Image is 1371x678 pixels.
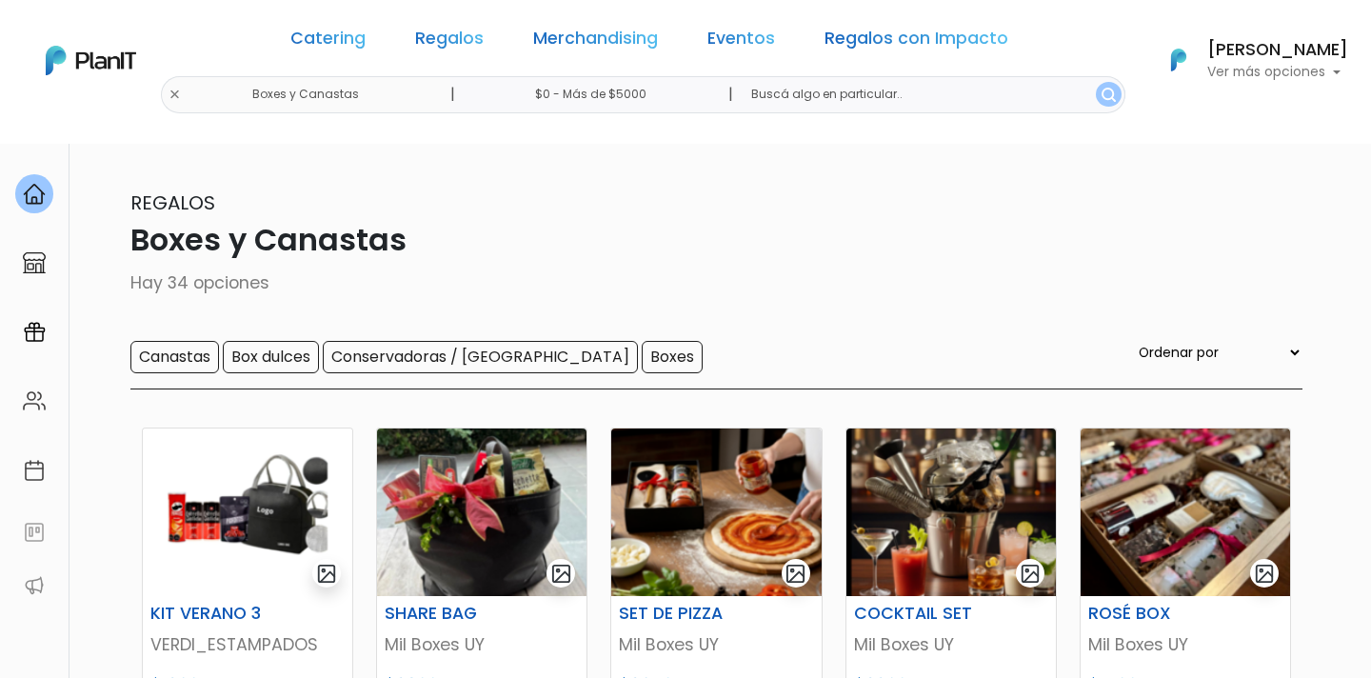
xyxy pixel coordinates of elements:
input: Boxes [642,341,703,373]
img: campaigns-02234683943229c281be62815700db0a1741e53638e28bf9629b52c665b00959.svg [23,321,46,344]
img: PlanIt Logo [1158,39,1200,81]
p: Mil Boxes UY [385,632,579,657]
p: Ver más opciones [1207,66,1348,79]
img: gallery-light [1254,563,1276,585]
p: Mil Boxes UY [619,632,813,657]
p: Boxes y Canastas [69,217,1302,263]
img: thumb_Captura_de_pantalla_2025-10-07_172051.png [377,429,586,596]
img: people-662611757002400ad9ed0e3c099ab2801c6687ba6c219adb57efc949bc21e19d.svg [23,389,46,412]
p: VERDI_ESTAMPADOS [150,632,345,657]
h6: SET DE PIZZA [607,604,752,624]
a: Regalos con Impacto [825,30,1008,53]
p: | [728,83,733,106]
h6: COCKTAIL SET [843,604,987,624]
img: calendar-87d922413cdce8b2cf7b7f5f62616a5cf9e4887200fb71536465627b3292af00.svg [23,459,46,482]
input: Conservadoras / [GEOGRAPHIC_DATA] [323,341,638,373]
img: close-6986928ebcb1d6c9903e3b54e860dbc4d054630f23adef3a32610726dff6a82b.svg [169,89,181,101]
img: PlanIt Logo [46,46,136,75]
p: Regalos [69,189,1302,217]
img: gallery-light [785,563,806,585]
img: thumb_Captura_de_pantalla_2025-09-09_101044.png [143,429,352,596]
h6: ROSÉ BOX [1077,604,1222,624]
p: Mil Boxes UY [1088,632,1282,657]
input: Box dulces [223,341,319,373]
p: Hay 34 opciones [69,270,1302,295]
img: marketplace-4ceaa7011d94191e9ded77b95e3339b90024bf715f7c57f8cf31f2d8c509eaba.svg [23,251,46,274]
button: PlanIt Logo [PERSON_NAME] Ver más opciones [1146,35,1348,85]
input: Canastas [130,341,219,373]
p: Mil Boxes UY [854,632,1048,657]
img: thumb_Captura_de_pantalla_2025-10-08_104309.png [1081,429,1290,596]
a: Merchandising [533,30,658,53]
img: gallery-light [316,563,338,585]
img: thumb_Captura_de_pantalla_2025-10-08_094238.png [611,429,821,596]
img: thumb_Captura_de_pantalla_2025-10-08_094957.png [846,429,1056,596]
img: home-e721727adea9d79c4d83392d1f703f7f8bce08238fde08b1acbfd93340b81755.svg [23,183,46,206]
img: gallery-light [550,563,572,585]
h6: KIT VERANO 3 [139,604,284,624]
a: Catering [290,30,366,53]
h6: SHARE BAG [373,604,518,624]
img: gallery-light [1020,563,1042,585]
img: search_button-432b6d5273f82d61273b3651a40e1bd1b912527efae98b1b7a1b2c0702e16a8d.svg [1102,88,1116,102]
a: Eventos [707,30,775,53]
a: Regalos [415,30,484,53]
h6: [PERSON_NAME] [1207,42,1348,59]
input: Buscá algo en particular.. [736,76,1125,113]
img: partners-52edf745621dab592f3b2c58e3bca9d71375a7ef29c3b500c9f145b62cc070d4.svg [23,574,46,597]
img: feedback-78b5a0c8f98aac82b08bfc38622c3050aee476f2c9584af64705fc4e61158814.svg [23,521,46,544]
p: | [450,83,455,106]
